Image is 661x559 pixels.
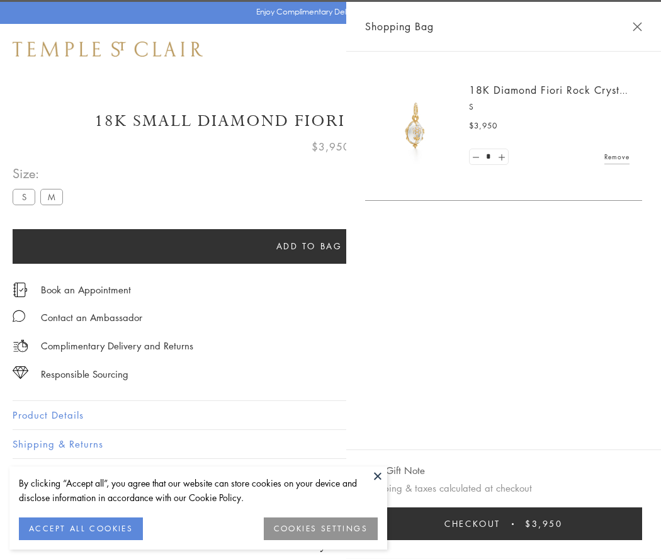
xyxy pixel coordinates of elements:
span: Add to bag [276,239,342,253]
span: $3,950 [469,120,497,132]
button: Shipping & Returns [13,430,648,458]
span: Size: [13,163,68,184]
button: Product Details [13,401,648,429]
label: S [13,189,35,205]
button: Gifting [13,459,648,487]
p: Complimentary Delivery and Returns [41,338,193,354]
div: Contact an Ambassador [41,310,142,325]
img: P51889-E11FIORI [378,88,453,164]
button: COOKIES SETTINGS [264,517,378,540]
label: M [40,189,63,205]
a: Book an Appointment [41,283,131,296]
button: Add Gift Note [365,463,425,478]
img: icon_delivery.svg [13,338,28,354]
h1: 18K Small Diamond Fiori Rock Crystal Amulet [13,110,648,132]
a: Set quantity to 0 [470,149,482,165]
button: Checkout $3,950 [365,507,642,540]
div: Responsible Sourcing [41,366,128,382]
a: Set quantity to 2 [495,149,507,165]
img: Temple St. Clair [13,42,203,57]
button: ACCEPT ALL COOKIES [19,517,143,540]
img: icon_appointment.svg [13,283,28,297]
p: Shipping & taxes calculated at checkout [365,480,642,496]
p: S [469,101,630,113]
span: Shopping Bag [365,18,434,35]
button: Close Shopping Bag [633,22,642,31]
img: icon_sourcing.svg [13,366,28,379]
button: Add to bag [13,229,606,264]
span: $3,950 [312,138,350,155]
img: MessageIcon-01_2.svg [13,310,25,322]
a: Remove [604,150,630,164]
div: By clicking “Accept all”, you agree that our website can store cookies on your device and disclos... [19,476,378,505]
span: Checkout [444,517,500,531]
span: $3,950 [525,517,563,531]
p: Enjoy Complimentary Delivery & Returns [256,6,399,18]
